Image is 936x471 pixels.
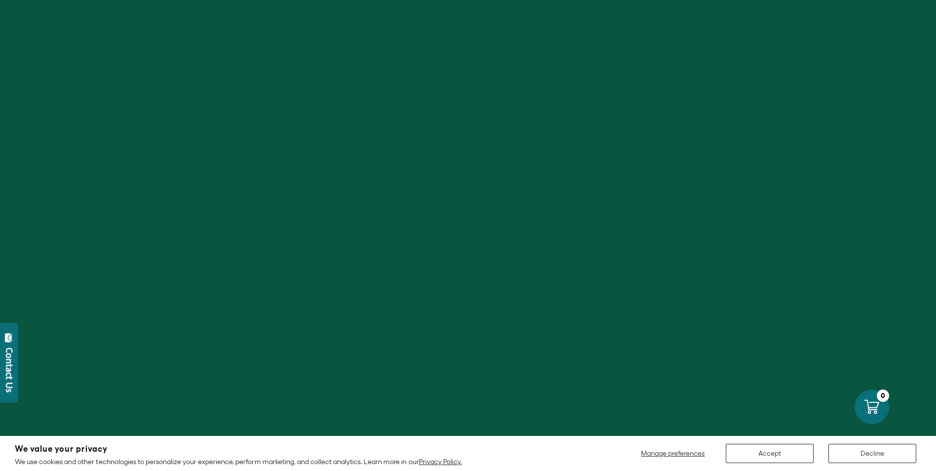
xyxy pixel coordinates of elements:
[726,444,814,463] button: Accept
[828,444,916,463] button: Decline
[15,457,462,466] p: We use cookies and other technologies to personalize your experience, perform marketing, and coll...
[877,390,889,402] div: 0
[4,348,14,392] div: Contact Us
[641,449,705,457] span: Manage preferences
[15,445,462,453] h2: We value your privacy
[635,444,711,463] button: Manage preferences
[419,458,462,466] a: Privacy Policy.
